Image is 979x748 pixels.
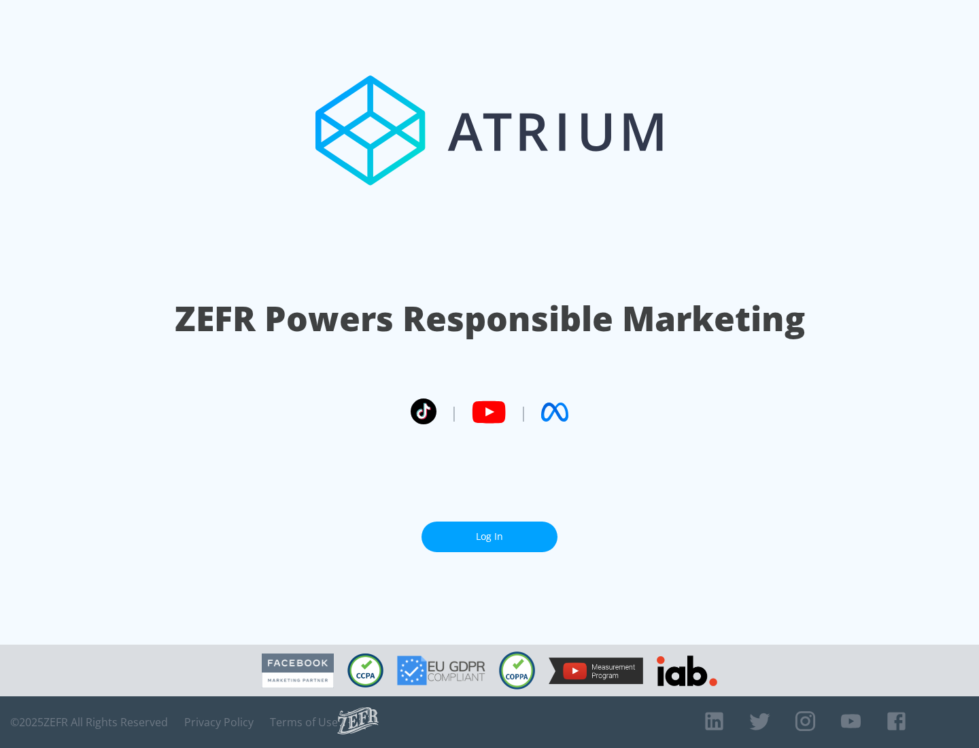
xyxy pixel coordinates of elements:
img: CCPA Compliant [347,653,383,687]
h1: ZEFR Powers Responsible Marketing [175,295,805,342]
img: COPPA Compliant [499,651,535,690]
span: | [519,402,528,422]
span: © 2025 ZEFR All Rights Reserved [10,715,168,729]
img: GDPR Compliant [397,656,485,685]
img: IAB [657,656,717,686]
span: | [450,402,458,422]
img: YouTube Measurement Program [549,658,643,684]
a: Terms of Use [270,715,338,729]
a: Privacy Policy [184,715,254,729]
img: Facebook Marketing Partner [262,653,334,688]
a: Log In [422,522,557,552]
